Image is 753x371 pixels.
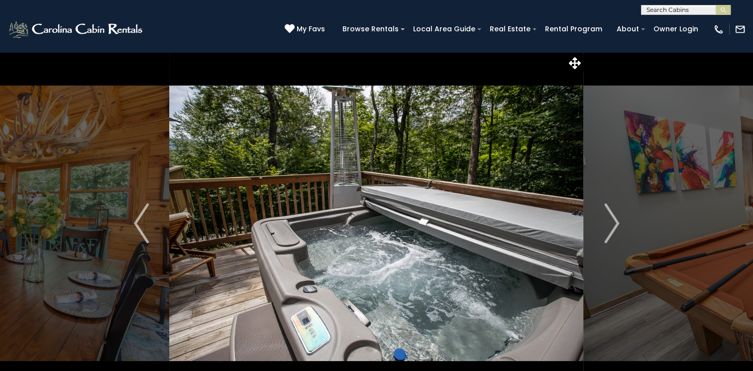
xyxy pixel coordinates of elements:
a: Real Estate [485,21,536,37]
a: Local Area Guide [408,21,480,37]
img: White-1-2.png [7,19,145,39]
a: Browse Rentals [337,21,404,37]
span: My Favs [297,24,325,34]
a: Rental Program [540,21,607,37]
img: arrow [604,203,619,243]
a: About [612,21,644,37]
a: Owner Login [648,21,703,37]
img: phone-regular-white.png [713,24,724,35]
img: arrow [134,203,149,243]
a: My Favs [285,24,327,35]
img: mail-regular-white.png [735,24,746,35]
